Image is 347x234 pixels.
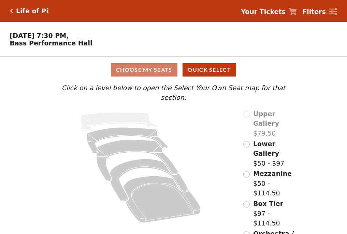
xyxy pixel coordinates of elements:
[253,140,279,157] span: Lower Gallery
[124,176,201,223] path: Orchestra / Parterre Circle - Seats Available: 50
[241,7,297,17] a: Your Tickets
[241,8,286,15] strong: Your Tickets
[302,8,326,15] strong: Filters
[81,112,158,131] path: Upper Gallery - Seats Available: 0
[253,110,279,127] span: Upper Gallery
[302,7,337,17] a: Filters
[10,9,13,13] a: Click here to go back to filters
[253,109,299,138] label: $79.50
[253,139,299,168] label: $50 - $97
[48,83,299,102] p: Click on a level below to open the Select Your Own Seat map for that section.
[87,127,168,153] path: Lower Gallery - Seats Available: 165
[253,170,292,177] span: Mezzanine
[253,169,299,198] label: $50 - $114.50
[253,200,283,207] span: Box Tier
[253,199,299,228] label: $97 - $114.50
[183,63,236,77] button: Quick Select
[16,7,48,15] h5: Life of Pi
